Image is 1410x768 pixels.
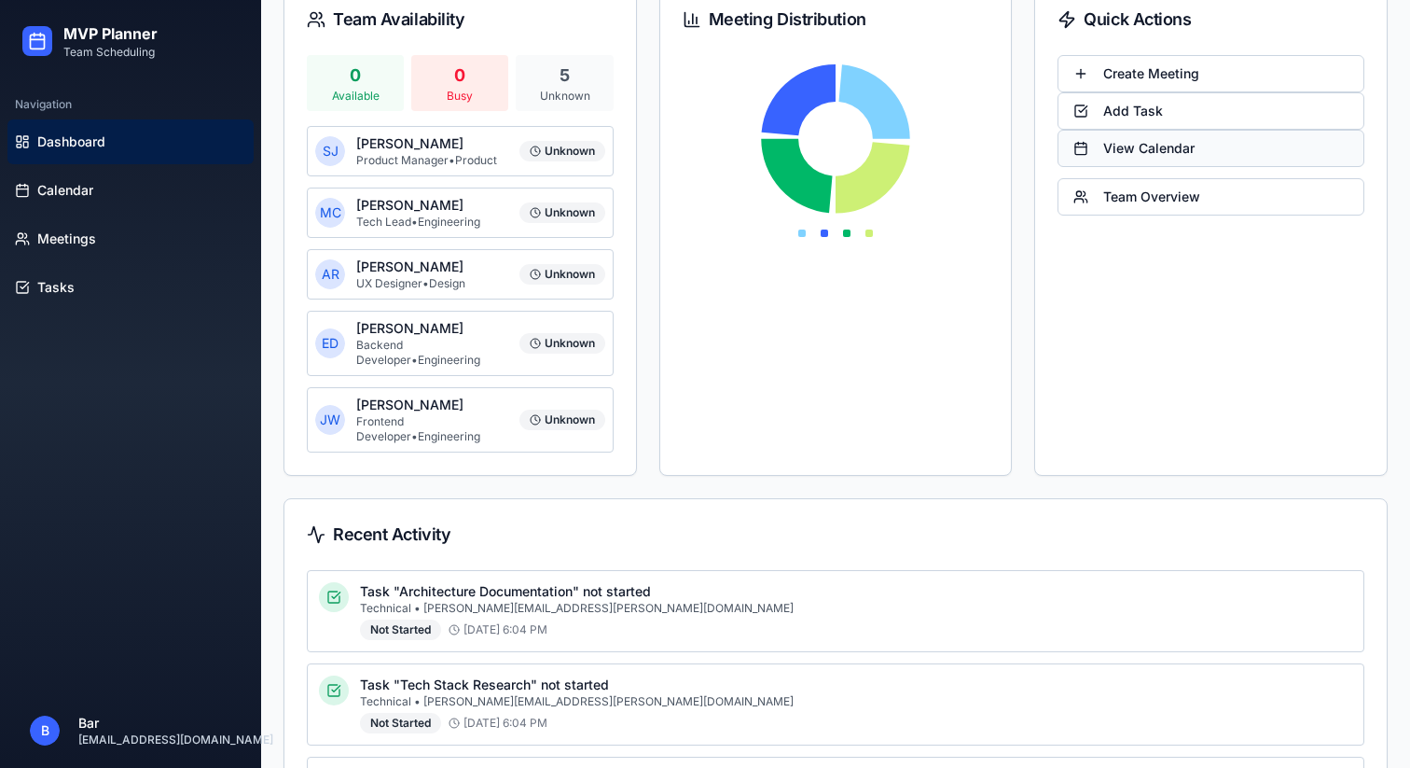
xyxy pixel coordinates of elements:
p: Unknown [523,89,605,104]
a: Calendar [7,168,254,213]
a: View Calendar [1057,141,1364,160]
p: Technical • [PERSON_NAME][EMAIL_ADDRESS][PERSON_NAME][DOMAIN_NAME] [360,694,1352,709]
p: 5 [523,63,605,89]
div: Quick Actions [1057,7,1364,33]
p: Product Manager • Product [356,153,508,168]
div: Unknown [519,141,605,161]
span: SJ [315,136,345,166]
a: Meetings [7,216,254,261]
p: 0 [419,63,501,89]
a: Add Task [1057,104,1364,122]
div: Team Availability [307,7,614,33]
button: Create Meeting [1057,55,1364,92]
span: Dashboard [37,133,105,151]
div: Not Started [360,620,441,640]
div: Recent Activity [307,522,1364,548]
span: JW [315,405,345,435]
p: Task "Tech Stack Research" not started [360,676,1352,694]
p: [PERSON_NAME] [356,134,508,153]
div: Navigation [7,90,254,119]
p: [PERSON_NAME] [356,319,508,338]
p: Frontend Developer • Engineering [356,414,508,444]
span: [DATE] 6:04 PM [449,716,547,731]
p: Bar [78,714,231,733]
button: Add Task [1057,92,1364,130]
span: ED [315,328,345,358]
p: Backend Developer • Engineering [356,338,508,368]
div: Unknown [519,333,605,354]
div: Unknown [519,202,605,223]
p: [PERSON_NAME] [356,396,508,414]
span: Calendar [37,181,93,200]
a: Tasks [7,265,254,310]
span: B [30,716,60,746]
p: Tech Lead • Engineering [356,215,508,230]
p: [PERSON_NAME] [356,258,508,276]
p: Busy [419,89,501,104]
p: Technical • [PERSON_NAME][EMAIL_ADDRESS][PERSON_NAME][DOMAIN_NAME] [360,601,1352,616]
h2: MVP Planner [63,22,158,45]
span: AR [315,259,345,289]
p: UX Designer • Design [356,276,508,291]
span: Tasks [37,278,75,297]
p: 0 [314,63,396,89]
span: [DATE] 6:04 PM [449,622,547,637]
div: Meeting Distribution [683,7,989,33]
span: MC [315,198,345,228]
div: Not Started [360,713,441,733]
p: [PERSON_NAME] [356,196,508,215]
div: Unknown [519,410,605,430]
p: Task "Architecture Documentation" not started [360,582,1352,601]
a: Create Meeting [1057,66,1364,85]
button: Team Overview [1057,178,1364,216]
p: [EMAIL_ADDRESS][DOMAIN_NAME] [78,733,231,747]
button: View Calendar [1057,130,1364,167]
button: BBar[EMAIL_ADDRESS][DOMAIN_NAME] [15,708,246,753]
span: Meetings [37,230,96,248]
p: Available [314,89,396,104]
a: Dashboard [7,119,254,164]
p: Team Scheduling [63,45,158,60]
div: Unknown [519,264,605,285]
